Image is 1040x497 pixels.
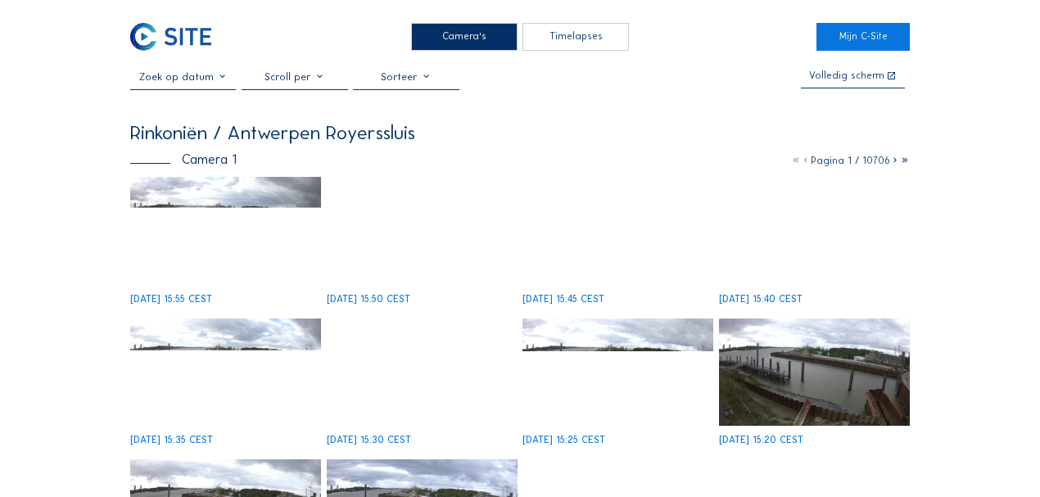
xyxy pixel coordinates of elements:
[130,23,224,50] a: C-SITE Logo
[130,23,212,50] img: C-SITE Logo
[522,319,713,427] img: image_53225666
[522,436,605,445] div: [DATE] 15:25 CEST
[130,319,321,427] img: image_53225980
[411,23,518,50] div: Camera's
[522,295,604,305] div: [DATE] 15:45 CEST
[327,319,518,427] img: image_53225828
[809,71,884,82] div: Volledig scherm
[130,436,213,445] div: [DATE] 15:35 CEST
[719,319,910,427] img: image_53225585
[719,295,803,305] div: [DATE] 15:40 CEST
[130,124,415,143] div: Rinkoniën / Antwerpen Royerssluis
[327,177,518,285] img: image_53226355
[130,177,321,285] img: image_53226517
[811,155,890,166] span: Pagina 1 / 10706
[816,23,910,50] a: Mijn C-Site
[130,295,212,305] div: [DATE] 15:55 CEST
[522,177,713,285] img: image_53226206
[719,177,910,285] img: image_53226128
[327,436,411,445] div: [DATE] 15:30 CEST
[719,436,803,445] div: [DATE] 15:20 CEST
[130,152,237,166] div: Camera 1
[130,70,237,83] input: Zoek op datum 󰅀
[327,295,410,305] div: [DATE] 15:50 CEST
[522,23,629,50] div: Timelapses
